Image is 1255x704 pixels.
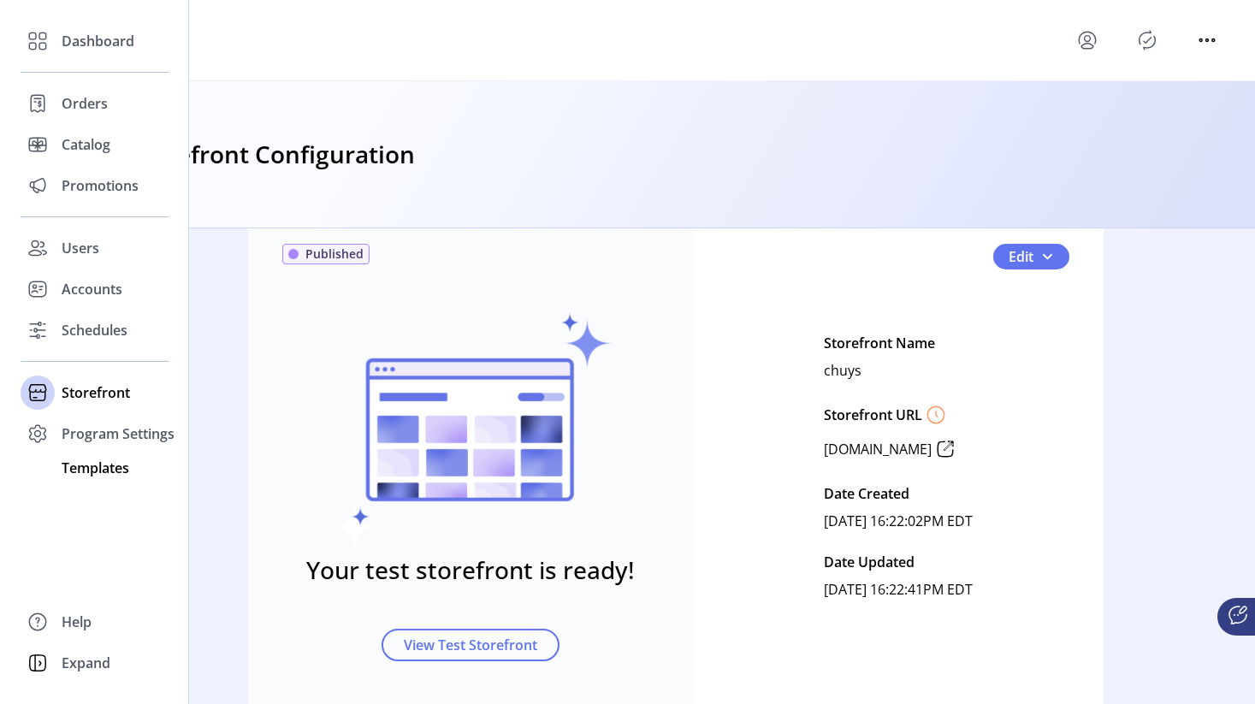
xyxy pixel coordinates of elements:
span: Program Settings [62,423,175,444]
h3: Storefront Configuration [130,136,415,174]
button: menu [1193,27,1221,54]
p: chuys [824,357,861,384]
span: Catalog [62,134,110,155]
span: Users [62,238,99,258]
span: Storefront [62,382,130,403]
span: Promotions [62,175,139,196]
button: Publisher Panel [1134,27,1161,54]
span: View Test Storefront [404,635,537,655]
p: Date Updated [824,548,915,576]
span: Accounts [62,279,122,299]
p: Storefront Name [824,329,935,357]
span: Schedules [62,320,127,340]
h3: Your test storefront is ready! [306,552,635,588]
span: Help [62,612,92,632]
p: [DATE] 16:22:02PM EDT [824,507,973,535]
p: Date Created [824,480,909,507]
button: Edit [993,244,1069,269]
span: Expand [62,653,110,673]
p: [DATE] 16:22:41PM EDT [824,576,973,603]
p: [DOMAIN_NAME] [824,439,932,459]
span: Templates [62,458,129,478]
span: Edit [1009,246,1033,267]
span: Dashboard [62,31,134,51]
span: Published [305,245,364,263]
button: menu [1074,27,1101,54]
p: Storefront URL [824,405,922,425]
button: View Test Storefront [382,629,559,661]
span: Orders [62,93,108,114]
